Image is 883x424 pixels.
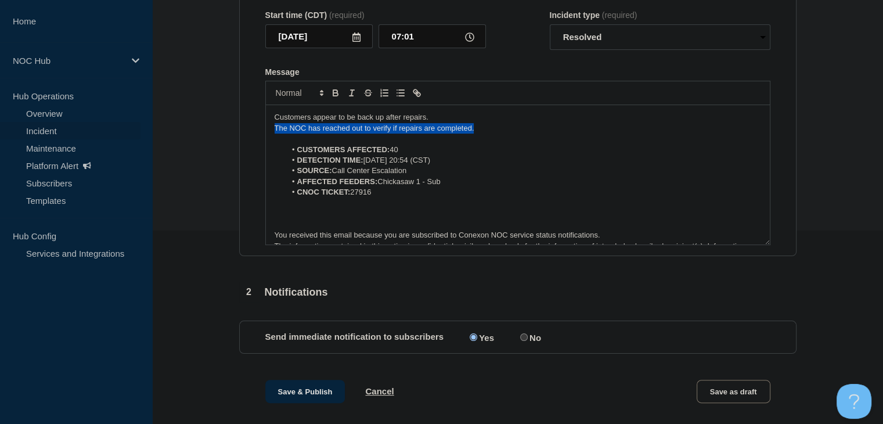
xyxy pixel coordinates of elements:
[517,332,541,343] label: No
[297,156,363,164] strong: DETECTION TIME:
[297,188,351,196] strong: CNOC TICKET:
[286,177,761,187] li: Chickasaw 1 - Sub
[297,145,390,154] strong: CUSTOMERS AFFECTED:
[275,230,761,240] p: You received this email because you are subscribed to Conexon NOC service status notifications.
[409,86,425,100] button: Toggle link
[239,282,259,302] span: 2
[837,384,871,419] iframe: Help Scout Beacon - Open
[360,86,376,100] button: Toggle strikethrough text
[265,332,444,343] p: Send immediate notification to subscribers
[329,10,365,20] span: (required)
[550,24,770,50] select: Incident type
[470,333,477,341] input: Yes
[275,123,761,134] p: The NOC has reached out to verify if repairs are completed.
[376,86,392,100] button: Toggle ordered list
[365,386,394,396] button: Cancel
[265,380,345,403] button: Save & Publish
[286,155,761,166] li: [DATE] 20:54 (CST)
[265,24,373,48] input: YYYY-MM-DD
[286,145,761,155] li: 40
[265,10,486,20] div: Start time (CDT)
[271,86,327,100] span: Font size
[697,380,770,403] button: Save as draft
[327,86,344,100] button: Toggle bold text
[379,24,486,48] input: HH:MM
[275,112,761,123] p: Customers appear to be back up after repairs.
[602,10,637,20] span: (required)
[550,10,770,20] div: Incident type
[13,56,124,66] p: NOC Hub
[297,177,378,186] strong: AFFECTED FEEDERS:
[265,332,770,343] div: Send immediate notification to subscribers
[344,86,360,100] button: Toggle italic text
[266,105,770,245] div: Message
[467,332,494,343] label: Yes
[286,166,761,176] li: Call Center Escalation
[275,241,761,263] p: The information contained in this notice is confidential, privileged, and only for the informatio...
[265,67,770,77] div: Message
[297,166,332,175] strong: SOURCE:
[286,187,761,197] li: 27916
[520,333,528,341] input: No
[392,86,409,100] button: Toggle bulleted list
[239,282,328,302] div: Notifications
